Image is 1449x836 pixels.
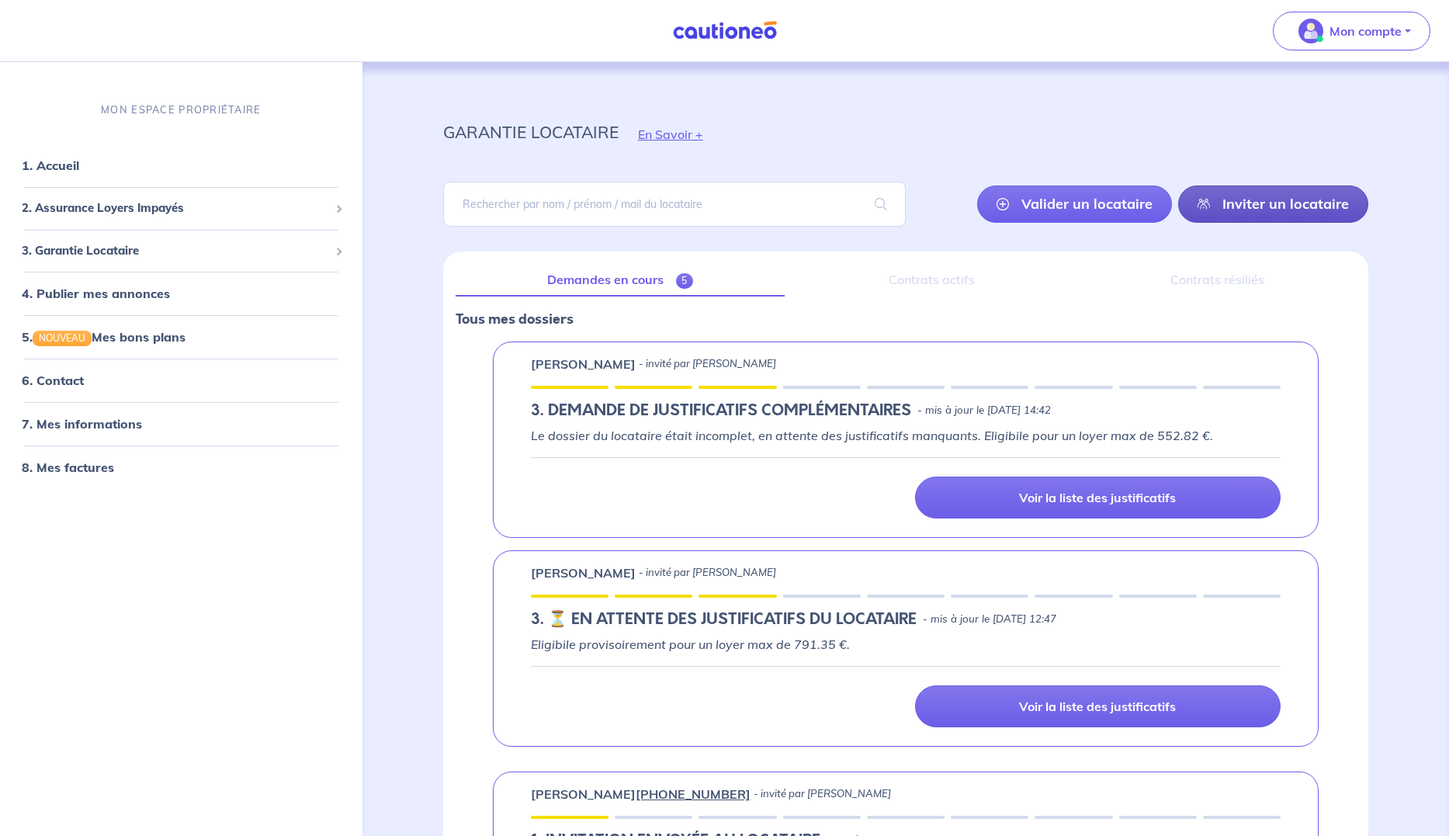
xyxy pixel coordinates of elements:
p: - mis à jour le [DATE] 14:42 [917,403,1051,418]
a: 1. Accueil [22,158,79,173]
span: 3. Garantie Locataire [22,241,329,259]
a: Inviter un locataire [1178,186,1368,223]
a: Voir la liste des justificatifs [915,685,1281,727]
h5: 3. DEMANDE DE JUSTIFICATIFS COMPLÉMENTAIRES [531,401,911,420]
p: - invité par [PERSON_NAME] [754,786,891,802]
a: 6. Contact [22,373,84,388]
input: Rechercher par nom / prénom / mail du locataire [443,182,906,227]
img: Cautioneo [667,21,783,40]
p: garantie locataire [443,118,619,146]
div: 6. Contact [6,365,356,396]
a: Demandes en cours5 [456,264,785,297]
a: 8. Mes factures [22,460,114,475]
div: 5.NOUVEAUMes bons plans [6,321,356,352]
p: - mis à jour le [DATE] 12:47 [923,612,1056,627]
span: search [856,182,906,226]
img: illu_account_valid_menu.svg [1298,19,1323,43]
p: [PERSON_NAME] [531,785,750,803]
span: 2. Assurance Loyers Impayés [22,199,329,217]
em: Eligibile provisoirement pour un loyer max de 791.35 €. [531,637,850,652]
p: Tous mes dossiers [456,309,1356,329]
div: state: RENTER-DOCUMENTS-IN-PROGRESS, Context: IN-LANDLORD,IN-LANDLORD-NO-CERTIFICATE [531,610,1281,629]
div: 3. Garantie Locataire [6,235,356,265]
a: Voir la liste des justificatifs [915,477,1281,519]
p: - invité par [PERSON_NAME] [639,356,776,372]
div: state: RENTER-DOCUMENTS-INCOMPLETE, Context: IN-LANDLORD,IN-LANDLORD-NO-CERTIFICATE [531,401,1281,420]
a: 4. Publier mes annonces [22,286,170,301]
p: Voir la liste des justificatifs [1019,699,1176,714]
div: 4. Publier mes annonces [6,278,356,309]
tcxspan: Call +33651910705 via 3CX [636,786,750,802]
h5: 3. ⏳️️ EN ATTENTE DES JUSTIFICATIFS DU LOCATAIRE [531,610,917,629]
p: [PERSON_NAME] [531,355,636,373]
button: En Savoir + [619,112,723,157]
p: Mon compte [1329,22,1402,40]
em: Le dossier du locataire était incomplet, en attente des justificatifs manquants. Eligibile pour u... [531,428,1213,443]
div: 8. Mes factures [6,452,356,483]
p: Voir la liste des justificatifs [1019,490,1176,505]
button: illu_account_valid_menu.svgMon compte [1273,12,1430,50]
a: 5.NOUVEAUMes bons plans [22,329,185,345]
div: 1. Accueil [6,150,356,181]
p: MON ESPACE PROPRIÉTAIRE [101,102,261,117]
p: - invité par [PERSON_NAME] [639,565,776,581]
a: Valider un locataire [977,186,1172,223]
a: 7. Mes informations [22,416,142,432]
div: 2. Assurance Loyers Impayés [6,193,356,224]
p: [PERSON_NAME] [531,564,636,582]
div: 7. Mes informations [6,408,356,439]
span: 5 [676,273,694,289]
